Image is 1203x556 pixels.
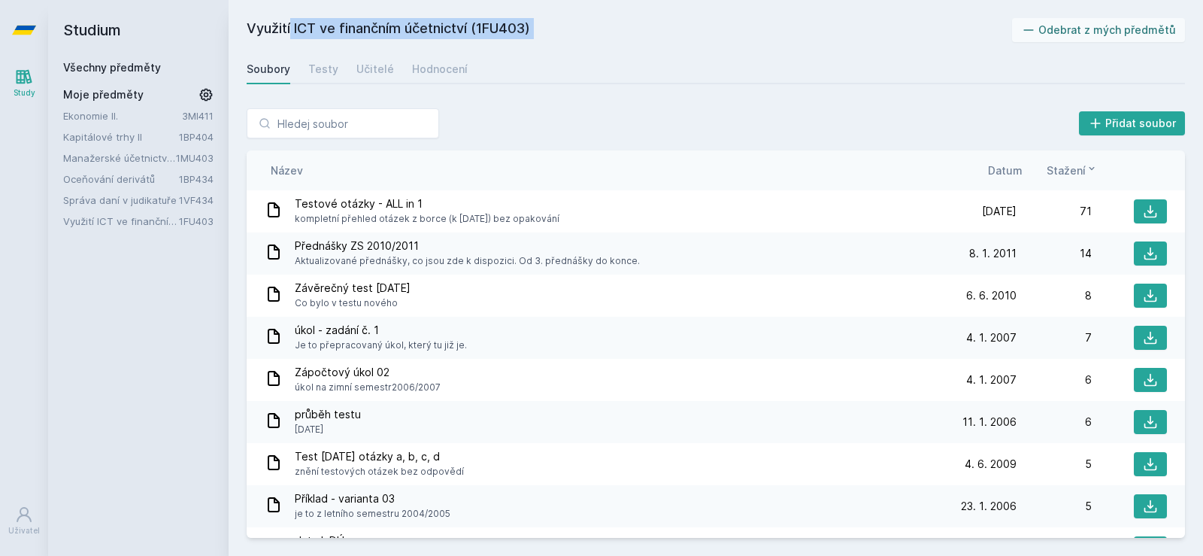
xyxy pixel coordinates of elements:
[179,194,214,206] a: 1VF434
[295,365,441,380] span: Zápočtový úkol 02
[308,54,338,84] a: Testy
[247,18,1012,42] h2: Využití ICT ve finančním účetnictví (1FU403)
[295,422,361,437] span: [DATE]
[63,193,179,208] a: Správa daní v judikatuře
[412,62,468,77] div: Hodnocení
[988,163,1023,178] button: Datum
[1017,499,1092,514] div: 5
[1079,111,1186,135] button: Přidat soubor
[1017,288,1092,303] div: 8
[295,533,424,548] span: data k DÚ
[247,62,290,77] div: Soubory
[1012,18,1186,42] button: Odebrat z mých předmětů
[295,281,411,296] span: Závěrečný test [DATE]
[63,172,179,187] a: Oceňování derivátů
[966,372,1017,387] span: 4. 1. 2007
[179,215,214,227] a: 1FU403
[961,499,1017,514] span: 23. 1. 2006
[1017,246,1092,261] div: 14
[295,254,640,269] span: Aktualizované přednášky, co jsou zde k dispozici. Od 3. přednášky do konce.
[247,108,439,138] input: Hledej soubor
[1047,163,1086,178] span: Stažení
[1017,204,1092,219] div: 71
[412,54,468,84] a: Hodnocení
[271,163,303,178] button: Název
[182,110,214,122] a: 3MI411
[965,457,1017,472] span: 4. 6. 2009
[295,407,361,422] span: průběh testu
[295,506,450,521] span: je to z letního semestru 2004/2005
[63,150,176,166] a: Manažerské účetnictví II.
[966,330,1017,345] span: 4. 1. 2007
[1017,457,1092,472] div: 5
[247,54,290,84] a: Soubory
[1047,163,1098,178] button: Stažení
[295,464,464,479] span: znění testových otázek bez odpovědí
[63,108,182,123] a: Ekonomie II.
[179,173,214,185] a: 1BP434
[1017,330,1092,345] div: 7
[3,498,45,544] a: Uživatel
[295,491,450,506] span: Příklad - varianta 03
[295,211,559,226] span: kompletní přehled otázek z borce (k [DATE]) bez opakování
[356,54,394,84] a: Učitelé
[14,87,35,99] div: Study
[962,415,1017,430] span: 11. 1. 2006
[63,61,161,74] a: Všechny předměty
[1017,415,1092,430] div: 6
[308,62,338,77] div: Testy
[982,204,1017,219] span: [DATE]
[295,449,464,464] span: Test [DATE] otázky a, b, c, d
[295,196,559,211] span: Testové otázky - ALL in 1
[295,296,411,311] span: Co bylo v testu nového
[179,131,214,143] a: 1BP404
[966,288,1017,303] span: 6. 6. 2010
[356,62,394,77] div: Učitelé
[8,525,40,536] div: Uživatel
[969,246,1017,261] span: 8. 1. 2011
[176,152,214,164] a: 1MU403
[63,87,144,102] span: Moje předměty
[1017,372,1092,387] div: 6
[295,380,441,395] span: úkol na zimní semestr2006/2007
[63,129,179,144] a: Kapitálové trhy II
[295,323,467,338] span: úkol - zadání č. 1
[3,60,45,106] a: Study
[295,338,467,353] span: Je to přepracovaný úkol, který tu již je.
[295,239,640,254] span: Přednášky ZS 2010/2011
[63,214,179,229] a: Využití ICT ve finančním účetnictví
